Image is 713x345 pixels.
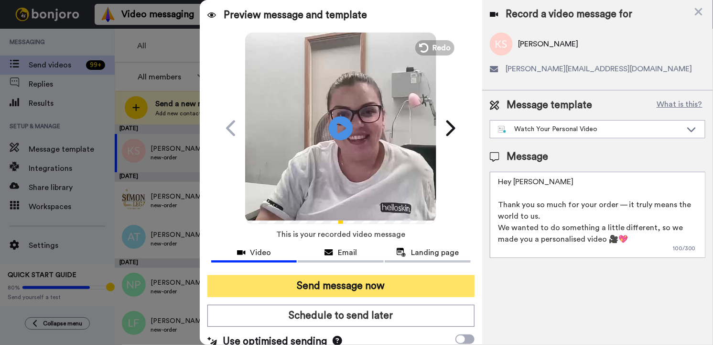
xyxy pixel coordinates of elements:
[338,247,357,258] span: Email
[506,63,692,75] span: [PERSON_NAME][EMAIL_ADDRESS][DOMAIN_NAME]
[207,275,475,297] button: Send message now
[250,247,271,258] span: Video
[490,172,705,258] textarea: Hey [PERSON_NAME] Thank you so much for your order — it truly means the world to us. We wanted to...
[498,126,507,134] img: nextgen-template.svg
[654,98,705,112] button: What is this?
[276,224,405,245] span: This is your recorded video message
[507,98,593,112] span: Message template
[411,247,459,258] span: Landing page
[507,150,549,164] span: Message
[498,124,682,134] div: Watch Your Personal Video
[207,305,475,327] button: Schedule to send later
